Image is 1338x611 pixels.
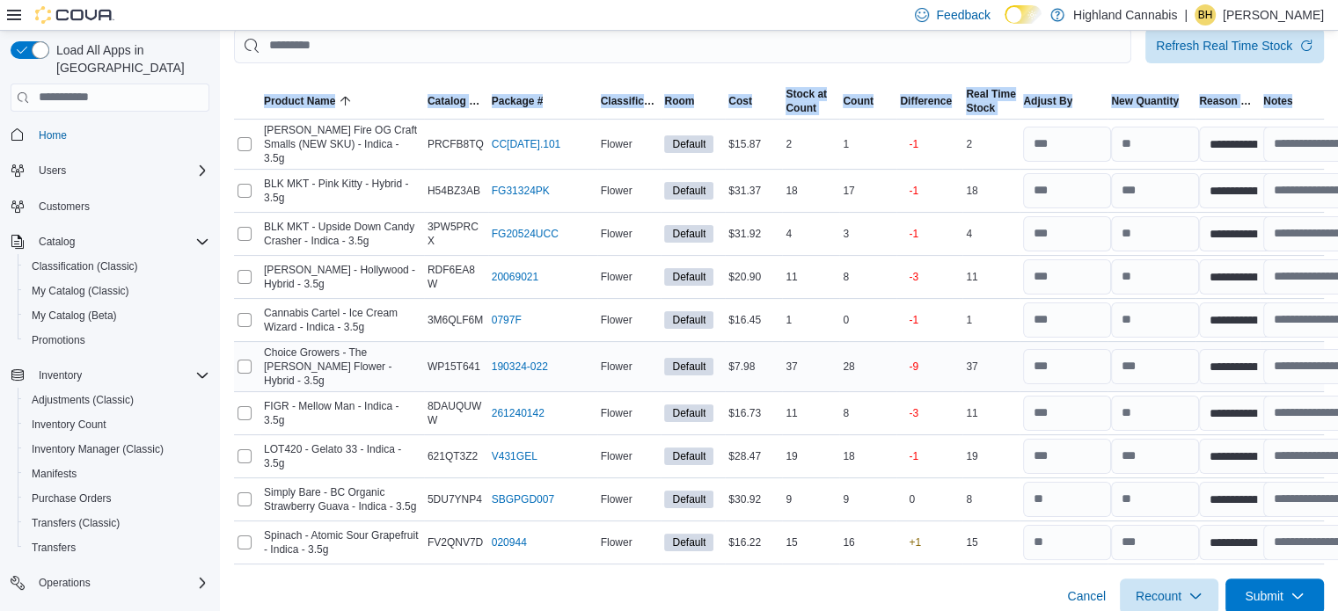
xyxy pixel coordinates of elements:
p: -3 [909,270,918,284]
span: Default [664,311,713,329]
span: Default [664,225,713,243]
span: Cannabis Cartel - Ice Cream Wizard - Indica - 3.5g [264,306,420,334]
a: V431GEL [492,449,537,463]
a: Transfers (Classic) [25,513,127,534]
button: My Catalog (Classic) [18,279,216,303]
p: -1 [909,184,918,198]
span: PRCFB8TQ [428,137,484,151]
button: Stock atCount [782,84,839,119]
span: Operations [39,576,91,590]
span: Promotions [25,330,209,351]
div: 1 [839,134,896,155]
span: Default [672,359,706,375]
div: 18 [782,180,839,201]
div: 8 [962,489,1020,510]
a: Classification (Classic) [25,256,145,277]
a: Inventory Count [25,414,113,435]
button: Catalog SKU [424,91,488,112]
button: Product Name [260,91,424,112]
div: 1 [962,309,1020,331]
span: Inventory [39,368,82,382]
button: Home [4,122,216,148]
div: $28.47 [725,446,782,467]
p: [PERSON_NAME] [1223,4,1324,25]
div: Flower [597,309,662,331]
span: Count [843,94,874,108]
div: 9 [782,489,839,510]
span: Home [32,124,209,146]
div: 11 [962,403,1020,424]
span: 8DAUQUWW [428,399,485,427]
div: $16.73 [725,403,782,424]
button: Count [839,91,896,112]
span: BLK MKT - Pink Kitty - Hybrid - 3.5g [264,177,420,205]
button: Classification (Classic) [18,254,216,279]
span: Customers [32,195,209,217]
p: Highland Cannabis [1073,4,1177,25]
span: Difference [900,94,952,108]
span: Catalog [32,231,209,252]
button: Purchase Orders [18,486,216,511]
a: Home [32,125,74,146]
span: Classification (Classic) [32,259,138,273]
span: Default [664,491,713,508]
div: 0 [839,309,896,331]
span: BH [1198,4,1213,25]
div: $30.92 [725,489,782,510]
span: 5DU7YNP4 [428,492,482,506]
p: | [1184,4,1188,25]
span: BLK MKT - Upside Down Candy Crasher - Indica - 3.5g [264,220,420,248]
button: Inventory Manager (Classic) [18,437,216,462]
span: Default [672,312,706,328]
div: New Quantity [1111,94,1179,108]
button: My Catalog (Beta) [18,303,216,328]
button: Operations [4,571,216,595]
span: Dark Mode [1005,24,1005,25]
span: Default [664,268,713,286]
div: Count [786,101,827,115]
p: -9 [909,360,918,374]
p: -3 [909,406,918,420]
span: Default [672,535,706,550]
span: Inventory Manager (Classic) [25,439,209,460]
a: My Catalog (Classic) [25,280,136,302]
div: $31.92 [725,223,782,244]
span: Product Name [264,94,335,108]
span: Submit [1245,587,1283,605]
div: 15 [782,532,839,553]
span: Inventory Count [25,414,209,435]
a: Transfers [25,537,83,558]
span: Room [664,94,694,108]
button: Room [661,91,725,112]
span: My Catalog (Beta) [25,305,209,326]
a: 0797F [492,313,522,327]
div: 11 [782,403,839,424]
span: My Catalog (Classic) [25,280,209,302]
a: CC[DATE].101 [492,137,560,151]
span: H54BZ3AB [428,184,480,198]
a: 20069021 [492,270,538,284]
div: Flower [597,134,662,155]
button: Cost [725,91,782,112]
a: SBGPGD007 [492,492,554,506]
span: Package # [492,94,544,108]
div: 2 [962,134,1020,155]
button: Operations [32,572,98,593]
p: 0 [909,492,915,506]
div: $20.90 [725,266,782,287]
span: Stock at Count [786,87,827,115]
span: Purchase Orders [25,488,209,509]
div: 4 [962,223,1020,244]
span: Default [664,182,713,200]
a: Inventory Manager (Classic) [25,439,171,460]
button: Transfers [18,535,216,560]
div: $16.22 [725,532,782,553]
span: Simply Bare - BC Organic Strawberry Guava - Indica - 3.5g [264,485,420,513]
a: 020944 [492,535,527,549]
span: Manifests [25,463,209,484]
div: 28 [839,356,896,377]
div: Flower [597,223,662,244]
div: $7.98 [725,356,782,377]
div: Flower [597,266,662,287]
